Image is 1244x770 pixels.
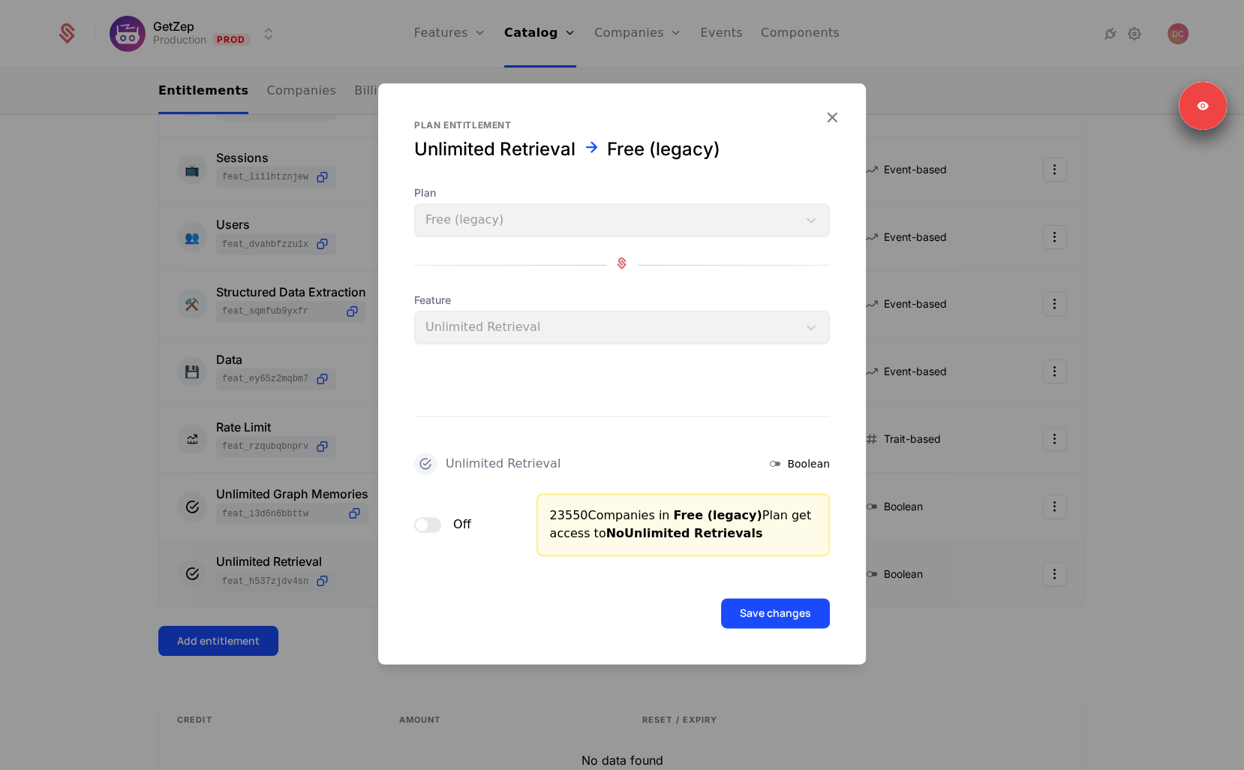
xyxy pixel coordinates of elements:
span: Feature [414,293,830,308]
label: Off [453,517,471,532]
span: Plan [414,185,830,200]
span: No Unlimited Retrievals [606,526,763,540]
button: Save changes [721,598,830,628]
span: Free (legacy) [673,508,762,522]
span: Boolean [787,456,830,471]
div: Unlimited Retrieval [446,458,560,470]
div: 23550 Companies in Plan get access to [550,507,817,543]
div: Unlimited Retrieval [414,137,575,161]
div: Free (legacy) [607,137,720,161]
div: Plan entitlement [414,119,830,131]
